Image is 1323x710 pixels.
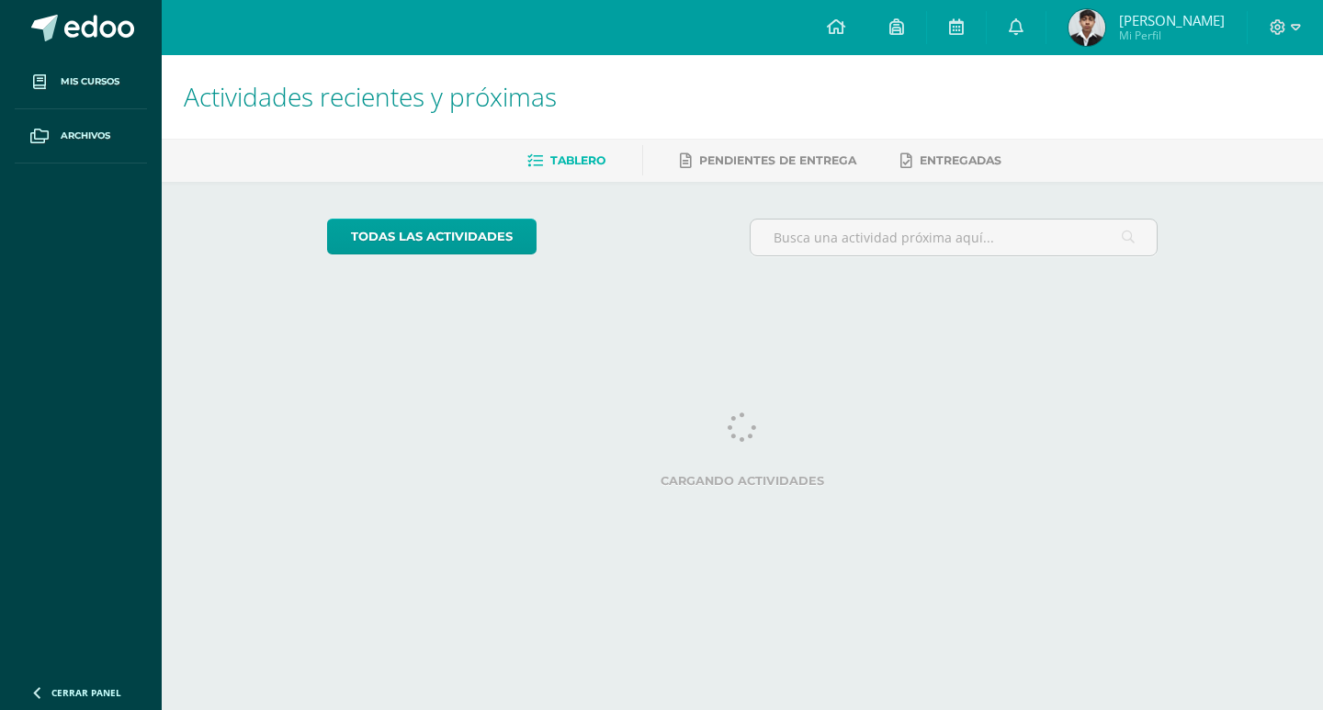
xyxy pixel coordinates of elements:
[550,153,605,167] span: Tablero
[699,153,856,167] span: Pendientes de entrega
[327,474,1159,488] label: Cargando actividades
[1119,28,1225,43] span: Mi Perfil
[184,79,557,114] span: Actividades recientes y próximas
[900,146,1001,175] a: Entregadas
[61,129,110,143] span: Archivos
[680,146,856,175] a: Pendientes de entrega
[751,220,1158,255] input: Busca una actividad próxima aquí...
[15,109,147,163] a: Archivos
[527,146,605,175] a: Tablero
[15,55,147,109] a: Mis cursos
[920,153,1001,167] span: Entregadas
[1119,11,1225,29] span: [PERSON_NAME]
[61,74,119,89] span: Mis cursos
[327,219,537,254] a: todas las Actividades
[51,686,121,699] span: Cerrar panel
[1069,9,1105,46] img: 3ee4488408da3231419a6f952fd97a61.png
